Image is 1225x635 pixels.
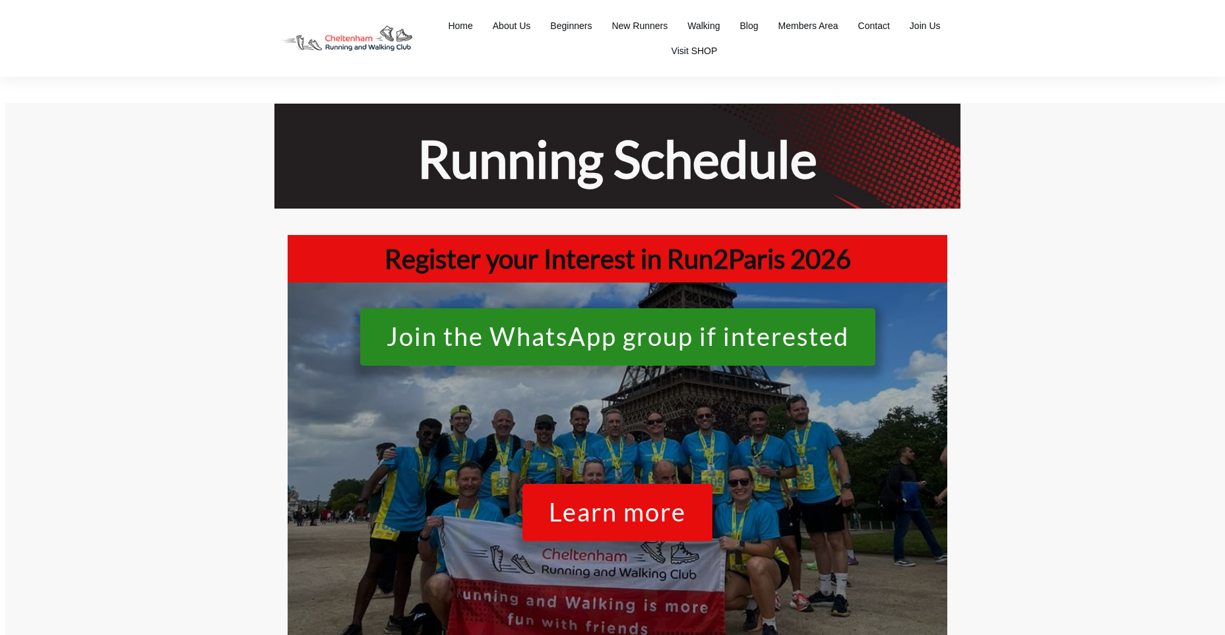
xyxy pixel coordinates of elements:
[550,17,592,35] a: Beginners
[294,242,941,276] h1: Register your Interest in Run2Paris 2026
[448,17,472,35] a: Home
[549,498,686,533] span: Learn more
[858,17,890,35] a: Contact
[270,17,424,61] img: Decathlon
[672,42,718,60] a: Visit SHOP
[778,17,838,35] a: Members Area
[522,484,712,541] a: Learn more
[687,17,720,35] a: Walking
[612,17,668,35] a: New Runners
[910,17,941,35] a: Join Us
[387,323,849,358] span: Join the WhatsApp group if interested
[493,17,531,35] a: About Us
[288,125,947,192] h1: Running Schedule
[740,17,759,35] a: Blog
[360,308,875,366] a: Join the WhatsApp group if interested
